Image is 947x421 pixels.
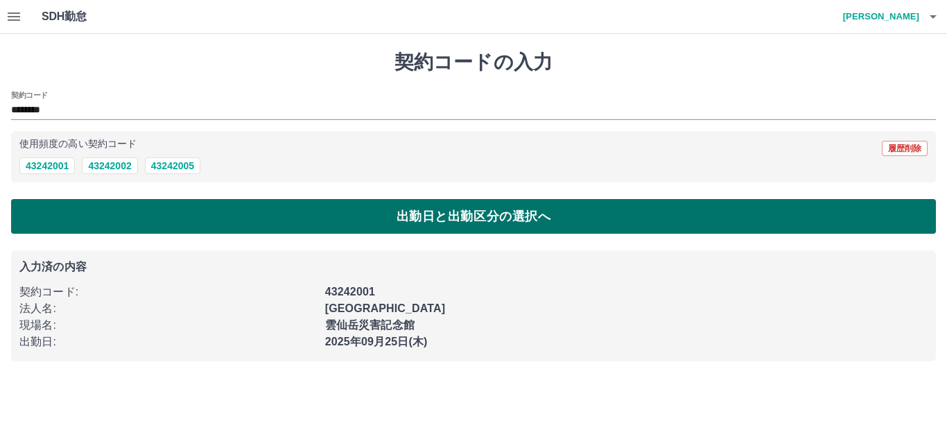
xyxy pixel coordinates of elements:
[145,157,200,174] button: 43242005
[19,300,317,317] p: 法人名 :
[325,319,415,331] b: 雲仙岳災害記念館
[325,302,446,314] b: [GEOGRAPHIC_DATA]
[19,139,137,149] p: 使用頻度の高い契約コード
[882,141,928,156] button: 履歴削除
[19,284,317,300] p: 契約コード :
[325,336,428,347] b: 2025年09月25日(木)
[11,199,936,234] button: 出勤日と出勤区分の選択へ
[19,317,317,334] p: 現場名 :
[19,334,317,350] p: 出勤日 :
[82,157,137,174] button: 43242002
[19,261,928,273] p: 入力済の内容
[11,89,48,101] h2: 契約コード
[19,157,75,174] button: 43242001
[11,51,936,74] h1: 契約コードの入力
[325,286,375,298] b: 43242001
